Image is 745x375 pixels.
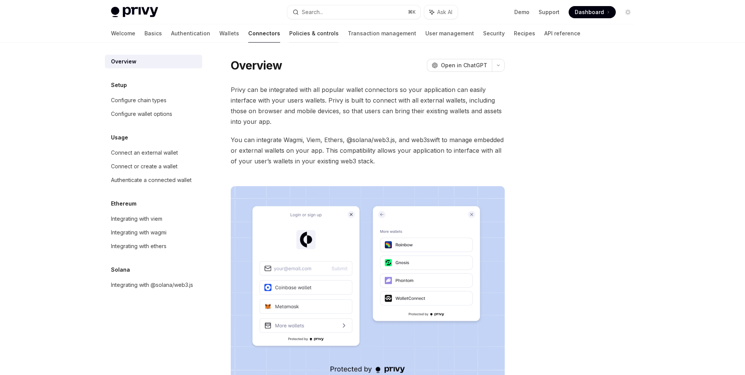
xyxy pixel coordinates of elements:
[111,280,193,290] div: Integrating with @solana/web3.js
[105,107,202,121] a: Configure wallet options
[231,134,505,166] span: You can integrate Wagmi, Viem, Ethers, @solana/web3.js, and web3swift to manage embedded or exter...
[425,24,474,43] a: User management
[105,239,202,253] a: Integrating with ethers
[427,59,492,72] button: Open in ChatGPT
[575,8,604,16] span: Dashboard
[514,24,535,43] a: Recipes
[111,81,127,90] h5: Setup
[105,278,202,292] a: Integrating with @solana/web3.js
[111,109,172,119] div: Configure wallet options
[437,8,452,16] span: Ask AI
[105,146,202,160] a: Connect an external wallet
[289,24,339,43] a: Policies & controls
[111,7,158,17] img: light logo
[539,8,560,16] a: Support
[111,199,136,208] h5: Ethereum
[111,162,178,171] div: Connect or create a wallet
[483,24,505,43] a: Security
[111,176,192,185] div: Authenticate a connected wallet
[111,214,162,223] div: Integrating with viem
[105,160,202,173] a: Connect or create a wallet
[219,24,239,43] a: Wallets
[105,173,202,187] a: Authenticate a connected wallet
[569,6,616,18] a: Dashboard
[441,62,487,69] span: Open in ChatGPT
[111,265,130,274] h5: Solana
[105,55,202,68] a: Overview
[111,57,136,66] div: Overview
[105,93,202,107] a: Configure chain types
[111,133,128,142] h5: Usage
[248,24,280,43] a: Connectors
[231,59,282,72] h1: Overview
[424,5,458,19] button: Ask AI
[111,242,166,251] div: Integrating with ethers
[111,24,135,43] a: Welcome
[111,96,166,105] div: Configure chain types
[408,9,416,15] span: ⌘ K
[111,148,178,157] div: Connect an external wallet
[287,5,420,19] button: Search...⌘K
[622,6,634,18] button: Toggle dark mode
[348,24,416,43] a: Transaction management
[544,24,580,43] a: API reference
[302,8,323,17] div: Search...
[514,8,529,16] a: Demo
[105,212,202,226] a: Integrating with viem
[231,84,505,127] span: Privy can be integrated with all popular wallet connectors so your application can easily interfa...
[105,226,202,239] a: Integrating with wagmi
[171,24,210,43] a: Authentication
[144,24,162,43] a: Basics
[111,228,166,237] div: Integrating with wagmi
